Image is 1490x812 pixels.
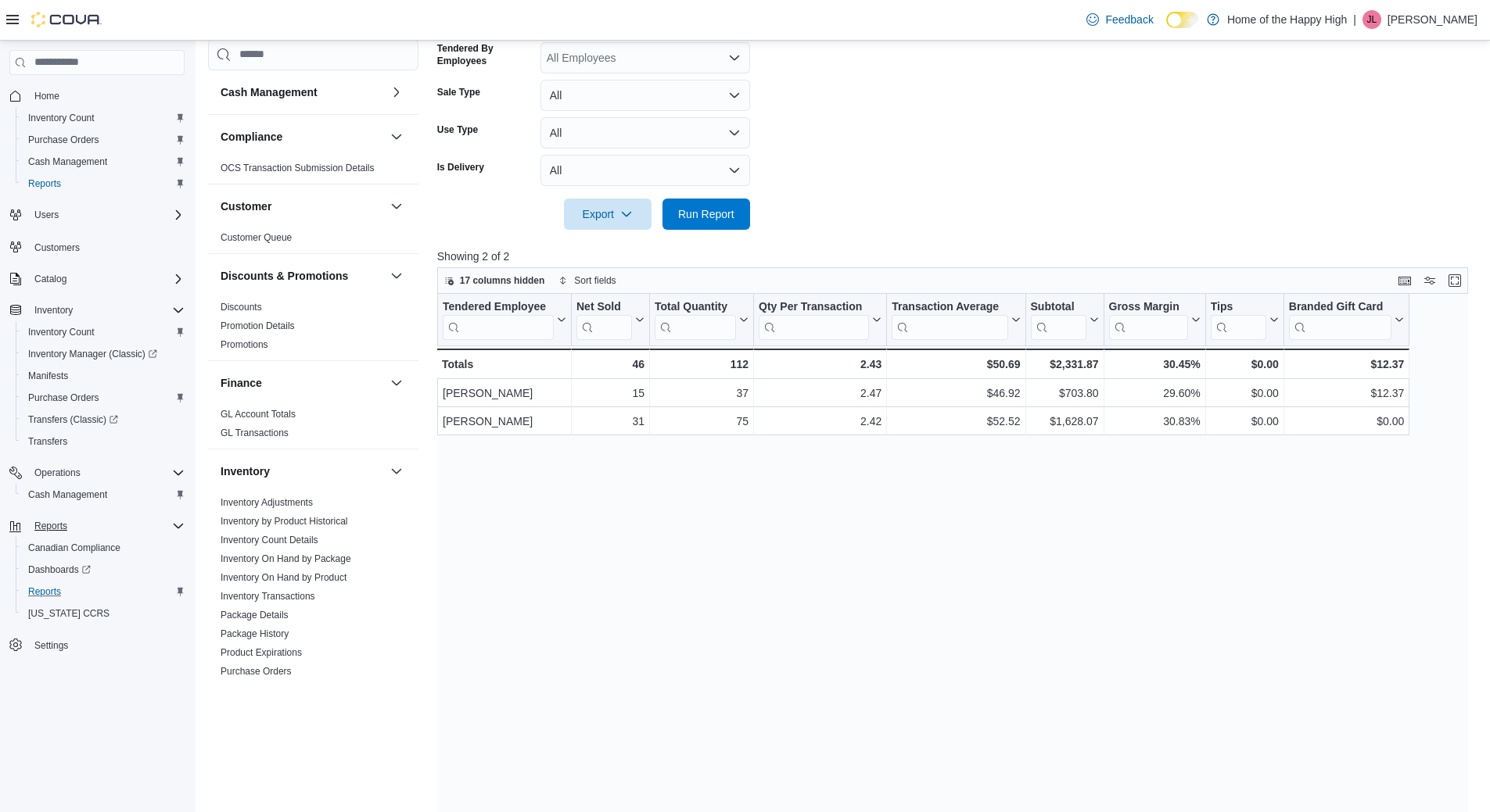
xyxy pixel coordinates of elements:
span: Promotions [221,338,268,351]
div: Subtotal [1030,300,1086,315]
a: Dashboards [16,559,191,581]
span: [US_STATE] CCRS [28,607,110,620]
div: Tendered Employee [443,300,554,315]
nav: Complex example [9,78,185,697]
a: Product Expirations [221,647,302,658]
div: $12.37 [1289,384,1405,402]
span: Inventory Count [22,109,185,127]
span: 17 columns hidden [460,274,545,287]
button: Display options [1420,271,1439,290]
button: Reports [28,517,74,535]
a: Transfers (Classic) [16,409,191,431]
span: GL Account Totals [221,408,296,420]
div: [PERSON_NAME] [443,412,566,431]
span: Feedback [1105,12,1153,27]
button: Transfers [16,431,191,453]
span: Washington CCRS [22,604,185,623]
div: $50.69 [892,355,1020,374]
p: Showing 2 of 2 [437,249,1479,264]
span: Reports [28,585,61,598]
button: Run Report [662,199,750,230]
button: Inventory [221,463,384,479]
button: Operations [3,462,191,484]
h3: Discounts & Promotions [221,268,348,284]
button: All [540,155,750,186]
span: Transfers (Classic) [22,410,185,429]
button: Open list of options [728,52,741,64]
span: Run Report [678,206,734,222]
button: Inventory Count [16,321,191,343]
span: Customers [34,241,80,254]
button: Compliance [387,127,406,146]
span: Cash Management [22,485,185,504]
span: Reports [22,582,185,601]
span: Canadian Compliance [22,538,185,557]
div: Discounts & Promotions [208,298,418,360]
span: Inventory [28,301,185,320]
button: Home [3,84,191,107]
a: Package History [221,628,289,639]
span: Customer Queue [221,231,292,244]
button: Inventory [387,462,406,481]
div: [PERSON_NAME] [443,384,566,402]
button: Users [28,206,65,224]
span: Inventory Adjustments [221,496,313,509]
a: Inventory Adjustments [221,497,313,508]
a: Canadian Compliance [22,538,127,557]
span: Sort fields [574,274,616,287]
span: Reports [28,517,185,535]
button: Customer [221,199,384,214]
span: Transfers (Classic) [28,413,118,426]
span: Discounts [221,301,262,313]
a: OCS Transaction Submission Details [221,163,375,173]
a: Transfers [22,432,74,451]
button: Catalog [28,270,73,288]
a: Customer Queue [221,232,292,243]
div: Tendered Employee [443,300,554,340]
div: Branded Gift Card [1289,300,1392,315]
button: Customers [3,235,191,258]
div: 2.42 [759,412,881,431]
a: Inventory Manager (Classic) [22,345,163,363]
div: $0.00 [1211,384,1279,402]
span: Inventory Count [28,326,95,338]
div: 15 [576,384,644,402]
span: Purchase Orders [28,392,99,404]
button: Inventory Count [16,107,191,129]
a: Inventory Count [22,109,101,127]
button: Discounts & Promotions [387,266,406,285]
span: Export [573,199,642,230]
h3: Customer [221,199,271,214]
span: Inventory Manager (Classic) [28,348,157,360]
span: Operations [34,467,81,479]
button: Manifests [16,365,191,387]
div: $12.37 [1289,355,1405,374]
button: Finance [221,375,384,391]
span: Inventory Manager (Classic) [22,345,185,363]
span: Home [28,86,185,106]
span: Product Expirations [221,646,302,659]
a: Customers [28,238,86,257]
div: 30.45% [1108,355,1200,374]
button: Sort fields [552,271,622,290]
div: Customer [208,228,418,253]
div: 75 [655,412,749,431]
a: Purchase Orders [22,388,106,407]
span: Inventory On Hand by Product [221,571,346,584]
div: Gross Margin [1108,300,1187,340]
button: Enter fullscreen [1445,271,1464,290]
span: Manifests [22,367,185,385]
div: Inventory [208,493,418,724]
button: Subtotal [1030,300,1098,340]
div: Total Quantity [655,300,736,315]
a: GL Transactions [221,427,289,438]
h3: Compliance [221,129,282,145]
span: Cash Management [28,156,107,168]
p: [PERSON_NAME] [1388,10,1477,29]
div: 29.60% [1108,384,1200,402]
p: Home of the Happy High [1227,10,1347,29]
span: Settings [28,635,185,655]
div: Finance [208,405,418,449]
span: Customers [28,237,185,256]
button: Users [3,204,191,226]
